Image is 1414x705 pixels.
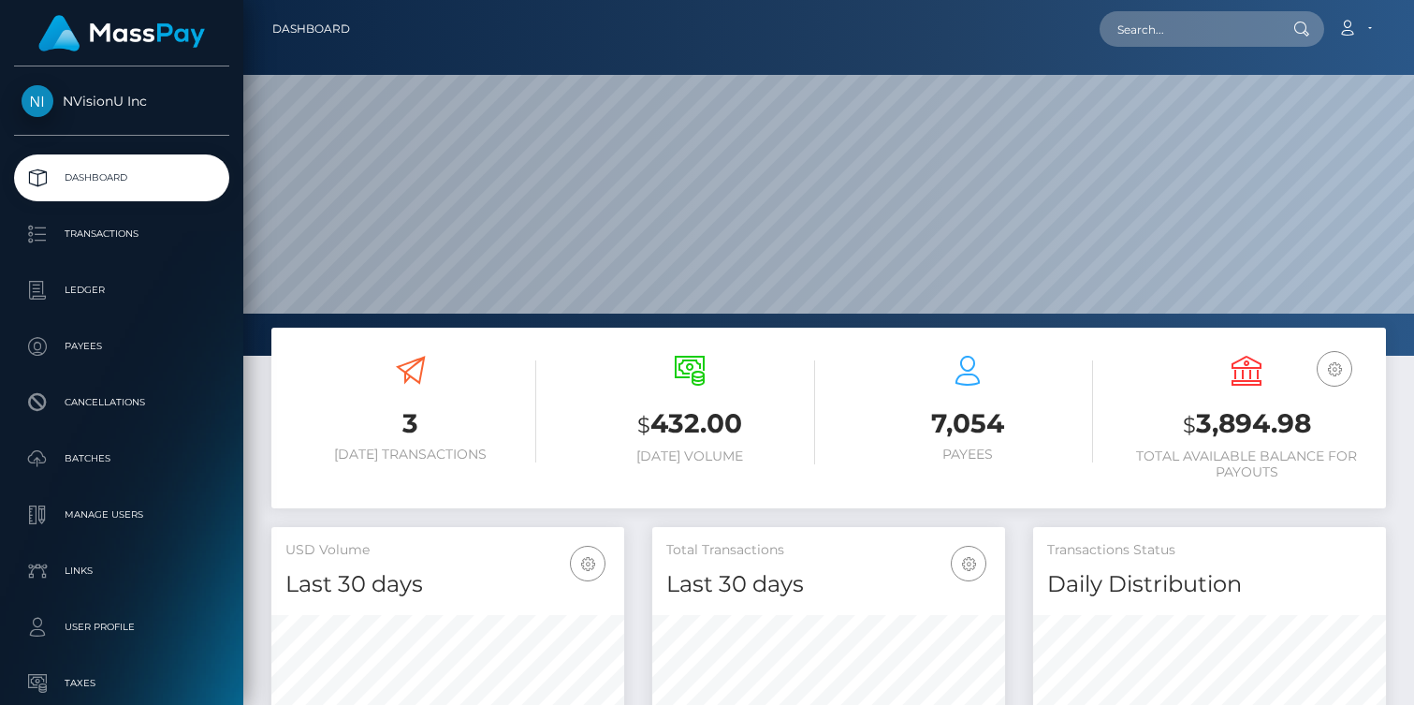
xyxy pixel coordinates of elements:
[14,154,229,201] a: Dashboard
[22,613,222,641] p: User Profile
[1183,412,1196,438] small: $
[285,447,536,463] h6: [DATE] Transactions
[14,492,229,538] a: Manage Users
[285,405,536,442] h3: 3
[14,604,229,651] a: User Profile
[1047,541,1372,560] h5: Transactions Status
[285,541,610,560] h5: USD Volume
[1121,405,1372,444] h3: 3,894.98
[637,412,650,438] small: $
[285,568,610,601] h4: Last 30 days
[564,405,815,444] h3: 432.00
[564,448,815,464] h6: [DATE] Volume
[1047,568,1372,601] h4: Daily Distribution
[14,435,229,482] a: Batches
[22,332,222,360] p: Payees
[22,669,222,698] p: Taxes
[14,93,229,110] span: NVisionU Inc
[272,9,350,49] a: Dashboard
[843,447,1094,463] h6: Payees
[14,548,229,595] a: Links
[22,220,222,248] p: Transactions
[14,379,229,426] a: Cancellations
[1100,11,1276,47] input: Search...
[22,389,222,417] p: Cancellations
[22,445,222,473] p: Batches
[22,501,222,529] p: Manage Users
[38,15,205,51] img: MassPay Logo
[14,323,229,370] a: Payees
[22,557,222,585] p: Links
[22,164,222,192] p: Dashboard
[14,211,229,257] a: Transactions
[22,85,53,117] img: NVisionU Inc
[14,267,229,314] a: Ledger
[22,276,222,304] p: Ledger
[666,568,991,601] h4: Last 30 days
[666,541,991,560] h5: Total Transactions
[843,405,1094,442] h3: 7,054
[1121,448,1372,480] h6: Total Available Balance for Payouts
